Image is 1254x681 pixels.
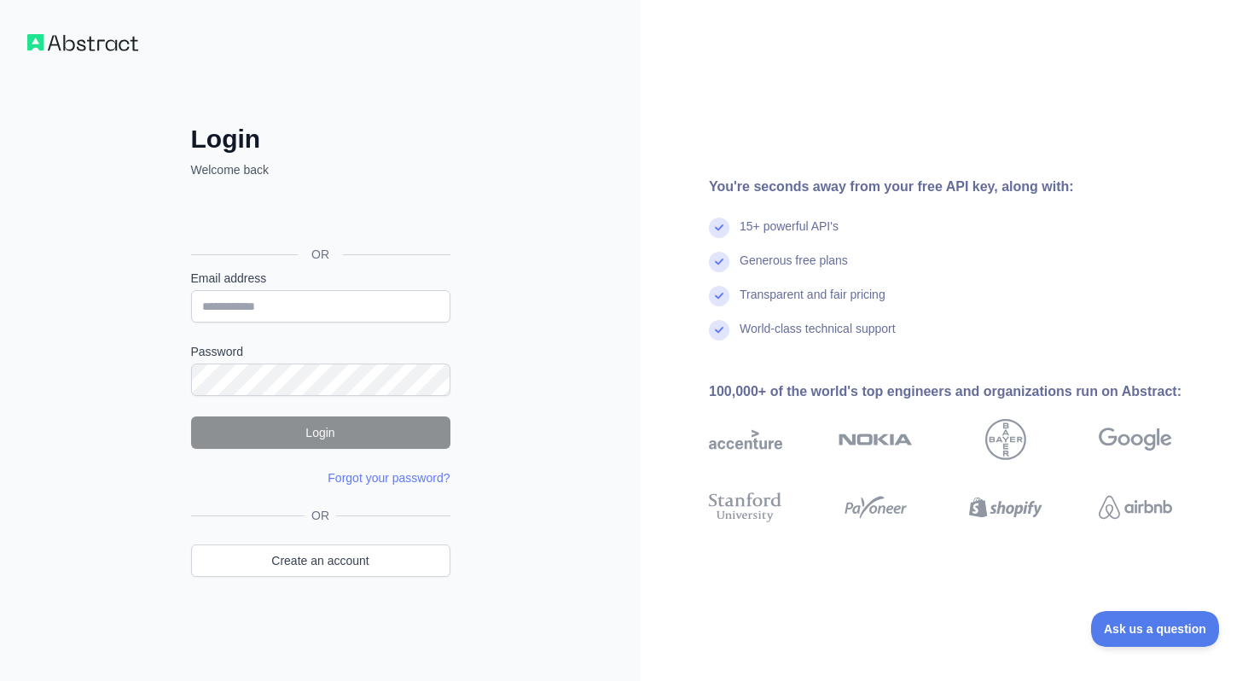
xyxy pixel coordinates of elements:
[191,161,450,178] p: Welcome back
[298,246,343,263] span: OR
[305,507,336,524] span: OR
[191,343,450,360] label: Password
[740,218,839,252] div: 15+ powerful API's
[191,544,450,577] a: Create an account
[839,419,912,460] img: nokia
[27,34,138,51] img: Workflow
[328,471,450,485] a: Forgot your password?
[1091,611,1220,647] iframe: Toggle Customer Support
[1099,489,1172,526] img: airbnb
[709,381,1227,402] div: 100,000+ of the world's top engineers and organizations run on Abstract:
[709,419,782,460] img: accenture
[191,416,450,449] button: Login
[191,124,450,154] h2: Login
[709,489,782,526] img: stanford university
[191,270,450,287] label: Email address
[183,197,456,235] iframe: כפתור לכניסה באמצעות חשבון Google
[839,489,912,526] img: payoneer
[740,286,885,320] div: Transparent and fair pricing
[709,177,1227,197] div: You're seconds away from your free API key, along with:
[709,286,729,306] img: check mark
[969,489,1042,526] img: shopify
[709,320,729,340] img: check mark
[740,252,848,286] div: Generous free plans
[985,419,1026,460] img: bayer
[709,252,729,272] img: check mark
[709,218,729,238] img: check mark
[740,320,896,354] div: World-class technical support
[1099,419,1172,460] img: google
